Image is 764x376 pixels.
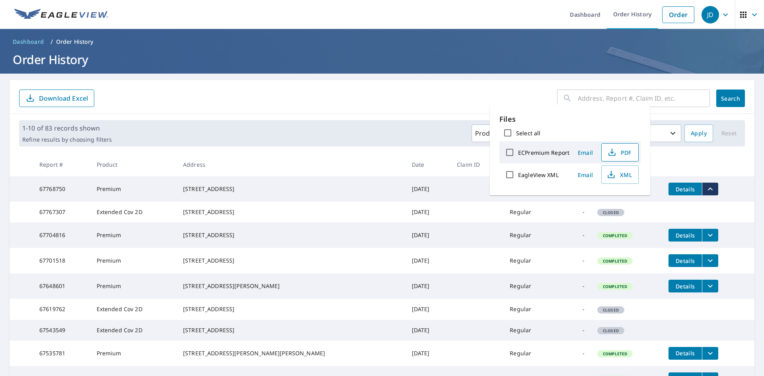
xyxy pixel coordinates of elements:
[499,114,641,125] p: Files
[10,35,47,48] a: Dashboard
[10,35,754,48] nav: breadcrumb
[578,87,710,109] input: Address, Report #, Claim ID, etc.
[450,153,503,176] th: Claim ID
[33,299,90,320] td: 67619762
[22,136,112,143] p: Refine results by choosing filters
[405,222,451,248] td: [DATE]
[405,320,451,341] td: [DATE]
[405,248,451,273] td: [DATE]
[90,153,177,176] th: Product
[90,222,177,248] td: Premium
[668,347,702,360] button: detailsBtn-67535781
[662,6,694,23] a: Order
[13,38,44,46] span: Dashboard
[702,347,718,360] button: filesDropdownBtn-67535781
[475,129,503,138] p: Products
[503,222,555,248] td: Regular
[598,328,624,333] span: Closed
[33,176,90,202] td: 67768750
[90,176,177,202] td: Premium
[405,299,451,320] td: [DATE]
[503,341,555,366] td: Regular
[183,231,399,239] div: [STREET_ADDRESS]
[503,299,555,320] td: Regular
[33,320,90,341] td: 67543549
[183,326,399,334] div: [STREET_ADDRESS]
[723,95,739,102] span: Search
[702,229,718,242] button: filesDropdownBtn-67704816
[90,299,177,320] td: Extended Cov 2D
[555,222,591,248] td: -
[673,282,697,290] span: Details
[405,341,451,366] td: [DATE]
[33,248,90,273] td: 67701518
[183,185,399,193] div: [STREET_ADDRESS]
[405,202,451,222] td: [DATE]
[576,149,595,156] span: Email
[668,183,702,195] button: detailsBtn-67768750
[691,129,707,138] span: Apply
[19,90,94,107] button: Download Excel
[598,210,624,215] span: Closed
[598,258,632,264] span: Completed
[503,248,555,273] td: Regular
[598,284,632,289] span: Completed
[183,305,399,313] div: [STREET_ADDRESS]
[684,125,713,142] button: Apply
[555,273,591,299] td: -
[177,153,405,176] th: Address
[90,273,177,299] td: Premium
[518,171,559,179] label: EagleView XML
[518,149,569,156] label: ECPremium Report
[673,257,697,265] span: Details
[33,341,90,366] td: 67535781
[702,280,718,292] button: filesDropdownBtn-67648601
[555,341,591,366] td: -
[33,273,90,299] td: 67648601
[516,129,540,137] label: Select all
[668,280,702,292] button: detailsBtn-67648601
[576,171,595,179] span: Email
[503,202,555,222] td: Regular
[716,90,745,107] button: Search
[598,351,632,357] span: Completed
[673,349,697,357] span: Details
[555,202,591,222] td: -
[573,146,598,159] button: Email
[90,320,177,341] td: Extended Cov 2D
[598,307,624,313] span: Closed
[183,257,399,265] div: [STREET_ADDRESS]
[51,37,53,47] li: /
[90,202,177,222] td: Extended Cov 2D
[183,208,399,216] div: [STREET_ADDRESS]
[33,153,90,176] th: Report #
[702,6,719,23] div: JD
[22,123,112,133] p: 1-10 of 83 records shown
[14,9,108,21] img: EV Logo
[56,38,94,46] p: Order History
[503,320,555,341] td: Regular
[405,176,451,202] td: [DATE]
[33,222,90,248] td: 67704816
[555,320,591,341] td: -
[555,248,591,273] td: -
[183,282,399,290] div: [STREET_ADDRESS][PERSON_NAME]
[33,202,90,222] td: 67767307
[668,254,702,267] button: detailsBtn-67701518
[183,349,399,357] div: [STREET_ADDRESS][PERSON_NAME][PERSON_NAME]
[405,153,451,176] th: Date
[702,183,718,195] button: filesDropdownBtn-67768750
[39,94,88,103] p: Download Excel
[601,166,639,184] button: XML
[90,248,177,273] td: Premium
[90,341,177,366] td: Premium
[606,148,632,157] span: PDF
[606,170,632,179] span: XML
[573,169,598,181] button: Email
[673,232,697,239] span: Details
[10,51,754,68] h1: Order History
[503,273,555,299] td: Regular
[472,125,518,142] button: Products
[598,233,632,238] span: Completed
[555,299,591,320] td: -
